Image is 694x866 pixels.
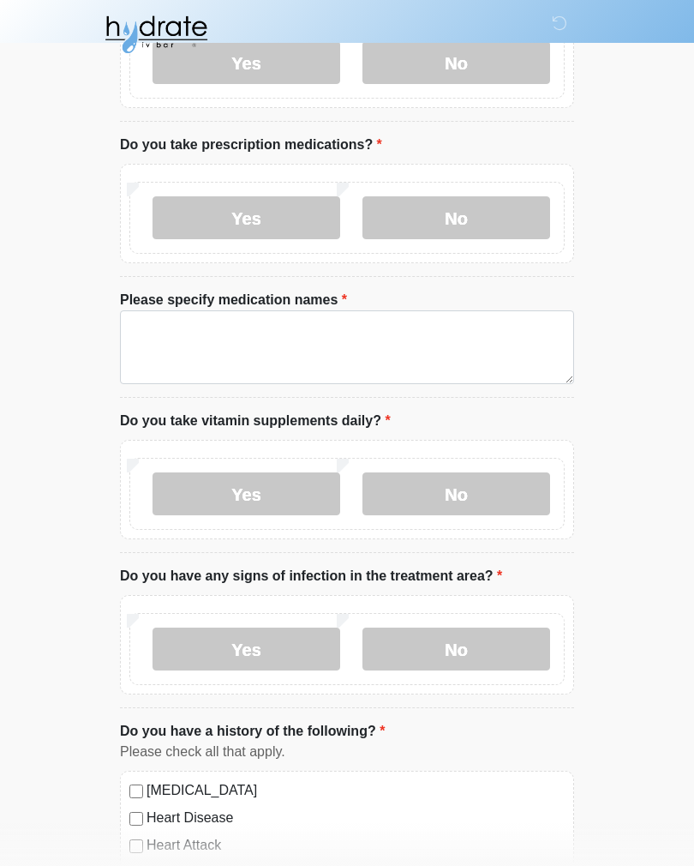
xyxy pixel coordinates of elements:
label: No [362,628,550,671]
img: Hydrate IV Bar - Fort Collins Logo [103,13,209,56]
label: Do you have any signs of infection in the treatment area? [120,566,502,586]
div: Please check all that apply. [120,742,574,762]
label: Heart Attack [147,835,565,856]
label: Heart Disease [147,808,565,828]
label: No [362,472,550,515]
label: Do you take prescription medications? [120,135,382,155]
input: Heart Attack [129,839,143,853]
label: Yes [153,196,340,239]
label: No [362,196,550,239]
input: Heart Disease [129,812,143,826]
label: [MEDICAL_DATA] [147,780,565,801]
label: Do you have a history of the following? [120,721,385,742]
label: Please specify medication names [120,290,347,310]
label: Yes [153,472,340,515]
label: Yes [153,628,340,671]
label: Do you take vitamin supplements daily? [120,411,391,431]
input: [MEDICAL_DATA] [129,785,143,798]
